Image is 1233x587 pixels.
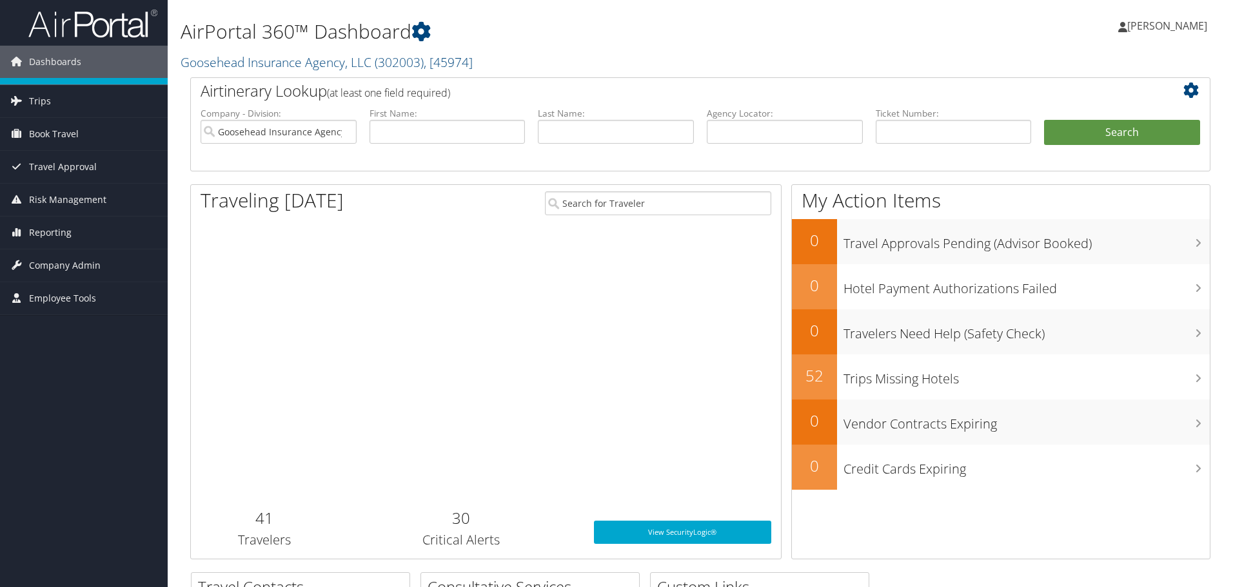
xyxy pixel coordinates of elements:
[792,264,1210,309] a: 0Hotel Payment Authorizations Failed
[792,399,1210,445] a: 0Vendor Contracts Expiring
[545,191,771,215] input: Search for Traveler
[792,410,837,432] h2: 0
[1118,6,1220,45] a: [PERSON_NAME]
[29,151,97,183] span: Travel Approval
[201,507,329,529] h2: 41
[29,217,72,249] span: Reporting
[843,318,1210,343] h3: Travelers Need Help (Safety Check)
[792,274,837,296] h2: 0
[843,228,1210,253] h3: Travel Approvals Pending (Advisor Booked)
[792,365,837,387] h2: 52
[792,229,837,251] h2: 0
[792,320,837,342] h2: 0
[29,85,51,117] span: Trips
[181,18,874,45] h1: AirPortal 360™ Dashboard
[792,354,1210,399] a: 52Trips Missing Hotels
[707,107,863,120] label: Agency Locator:
[792,445,1210,490] a: 0Credit Cards Expiring
[843,409,1210,433] h3: Vendor Contracts Expiring
[375,53,424,71] span: ( 302003 )
[792,455,837,477] h2: 0
[424,53,473,71] span: , [ 45974 ]
[843,363,1210,388] h3: Trips Missing Hotels
[327,86,450,100] span: (at least one field required)
[792,187,1210,214] h1: My Action Items
[201,187,344,214] h1: Traveling [DATE]
[201,80,1115,102] h2: Airtinerary Lookup
[29,184,106,216] span: Risk Management
[792,219,1210,264] a: 0Travel Approvals Pending (Advisor Booked)
[201,531,329,549] h3: Travelers
[29,46,81,78] span: Dashboards
[594,521,771,544] a: View SecurityLogic®
[29,249,101,282] span: Company Admin
[28,8,157,39] img: airportal-logo.png
[348,507,575,529] h2: 30
[792,309,1210,354] a: 0Travelers Need Help (Safety Check)
[29,118,79,150] span: Book Travel
[876,107,1032,120] label: Ticket Number:
[370,107,526,120] label: First Name:
[348,531,575,549] h3: Critical Alerts
[843,273,1210,298] h3: Hotel Payment Authorizations Failed
[181,53,473,71] a: Goosehead Insurance Agency, LLC
[843,454,1210,478] h3: Credit Cards Expiring
[29,282,96,314] span: Employee Tools
[1127,19,1207,33] span: [PERSON_NAME]
[538,107,694,120] label: Last Name:
[201,107,357,120] label: Company - Division:
[1044,120,1200,146] button: Search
